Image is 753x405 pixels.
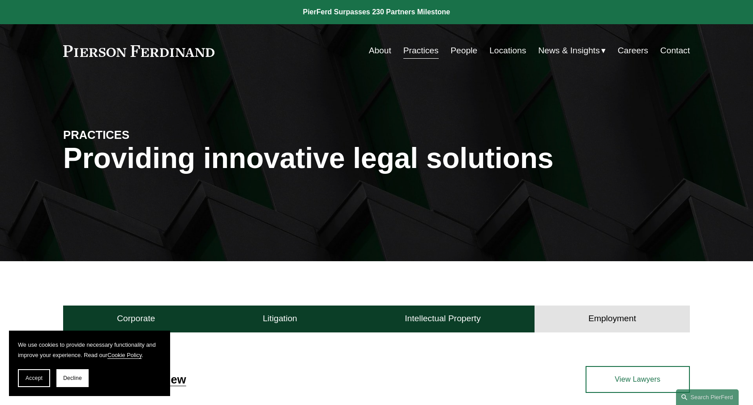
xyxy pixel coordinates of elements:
h1: Providing innovative legal solutions [63,142,690,175]
h4: PRACTICES [63,128,220,142]
section: Cookie banner [9,331,170,396]
h4: Corporate [117,313,155,324]
a: folder dropdown [538,42,606,59]
a: Practices [403,42,439,59]
a: Locations [489,42,526,59]
a: Cookie Policy [107,352,142,358]
a: Search this site [676,389,739,405]
p: We use cookies to provide necessary functionality and improve your experience. Read our . [18,340,161,360]
a: Employment Overview [63,373,186,386]
span: Accept [26,375,43,381]
button: Accept [18,369,50,387]
h4: Employment [588,313,636,324]
a: Contact [660,42,690,59]
span: News & Insights [538,43,600,59]
a: View Lawyers [586,366,690,393]
h4: Intellectual Property [405,313,481,324]
a: Careers [618,42,648,59]
a: People [451,42,478,59]
a: About [369,42,391,59]
span: Decline [63,375,82,381]
h4: Litigation [263,313,297,324]
button: Decline [56,369,89,387]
